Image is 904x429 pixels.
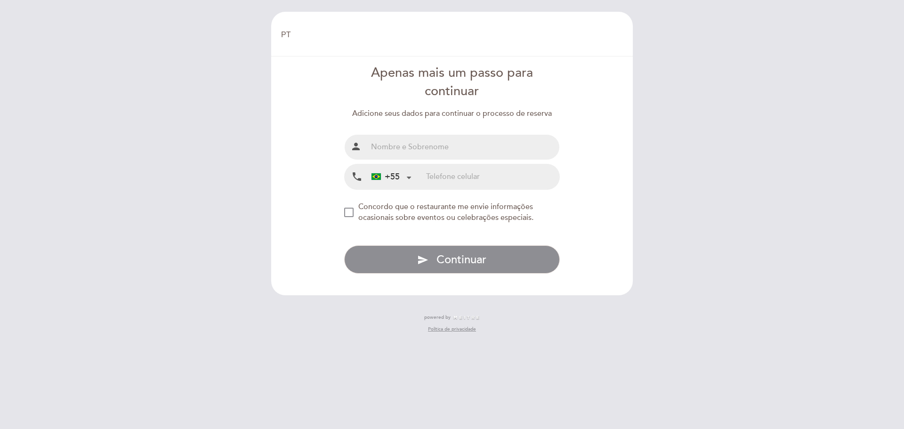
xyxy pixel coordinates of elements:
div: Adicione seus dados para continuar o processo de reserva [344,108,560,119]
i: person [350,141,362,152]
span: Continuar [436,253,486,267]
img: MEITRE [453,316,480,320]
md-checkbox: NEW_MODAL_AGREE_RESTAURANT_SEND_OCCASIONAL_INFO [344,202,560,223]
span: powered by [424,314,451,321]
a: Política de privacidade [428,326,476,332]
i: send [417,254,428,266]
div: Apenas mais um passo para continuar [344,64,560,101]
span: Concordo que o restaurante me envie informações ocasionais sobre eventos ou celebrações especiais. [358,202,533,222]
input: Telefone celular [426,164,559,189]
input: Nombre e Sobrenome [367,135,560,160]
div: +55 [371,171,400,183]
button: send Continuar [344,245,560,274]
i: local_phone [351,171,363,183]
a: powered by [424,314,480,321]
div: Brazil (Brasil): +55 [368,165,415,189]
